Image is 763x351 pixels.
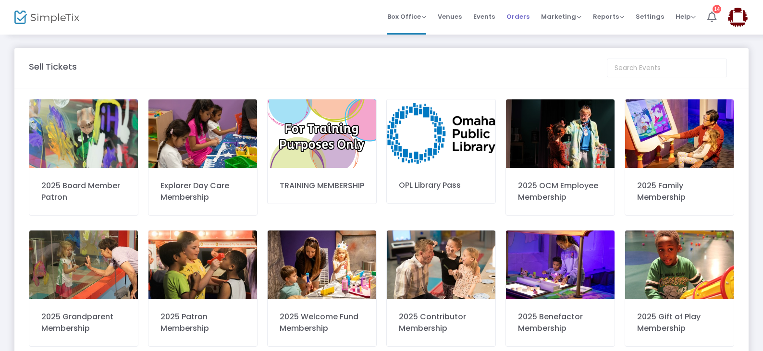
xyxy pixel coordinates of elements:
[607,59,727,77] input: Search Events
[625,230,734,299] img: 638734205345748616IMG6663.JPG
[41,311,126,334] div: 2025 Grandparent Membership
[636,4,664,29] span: Settings
[399,311,483,334] div: 2025 Contributor Membership
[280,180,364,192] div: TRAINING MEMBERSHIP
[506,99,615,168] img: IMG0260.jpg
[160,180,245,203] div: Explorer Day Care Membership
[637,311,722,334] div: 2025 Gift of Play Membership
[29,230,138,299] img: 638734169949176020IMG7644.JPG
[387,230,495,299] img: 63873417990952071520180305OCMB9809.jpg
[148,99,257,168] img: 6385787026418737142L2A4886.jpg
[473,4,495,29] span: Events
[438,4,462,29] span: Venues
[518,180,603,203] div: 2025 OCM Employee Membership
[506,4,529,29] span: Orders
[399,180,483,191] div: OPL Library Pass
[541,12,581,21] span: Marketing
[387,12,426,21] span: Box Office
[280,311,364,334] div: 2025 Welcome Fund Membership
[41,180,126,203] div: 2025 Board Member Patron
[268,99,376,168] img: YouTubeChannelArtcopy2.png
[713,5,721,13] div: 14
[268,230,376,299] img: 2L2A4798.jpg
[676,12,696,21] span: Help
[160,311,245,334] div: 2025 Patron Membership
[593,12,624,21] span: Reports
[637,180,722,203] div: 2025 Family Membership
[518,311,603,334] div: 2025 Benefactor Membership
[506,230,615,299] img: 6387341852133706712L2A1462.jpg
[387,99,495,168] img: 638731594419354411logo.png
[148,230,257,299] img: 638734171747362872IMG0712.jpg
[625,99,734,168] img: 6387341677330307622L2A1467.jpg
[29,60,77,73] m-panel-title: Sell Tickets
[29,99,138,168] img: 20170527OCMB9426.jpg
